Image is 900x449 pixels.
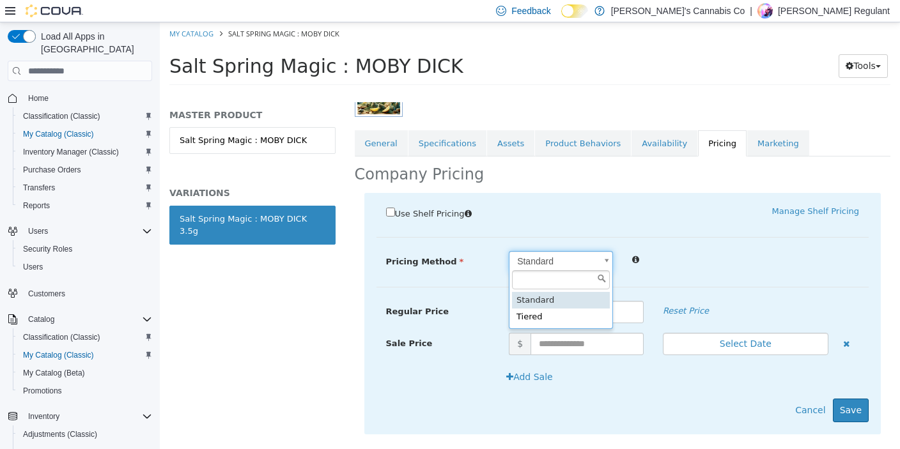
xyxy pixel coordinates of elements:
[23,312,59,327] button: Catalog
[18,241,77,257] a: Security Roles
[23,244,72,254] span: Security Roles
[23,183,55,193] span: Transfers
[13,197,157,215] button: Reports
[23,312,152,327] span: Catalog
[23,90,152,106] span: Home
[13,161,157,179] button: Purchase Orders
[511,4,550,17] span: Feedback
[13,179,157,197] button: Transfers
[23,201,50,211] span: Reports
[23,429,97,439] span: Adjustments (Classic)
[750,3,752,19] p: |
[18,198,55,213] a: Reports
[18,330,152,345] span: Classification (Classic)
[28,411,59,422] span: Inventory
[13,125,157,143] button: My Catalog (Classic)
[23,332,100,342] span: Classification (Classic)
[3,310,157,328] button: Catalog
[13,346,157,364] button: My Catalog (Classic)
[757,3,773,19] div: Haley Regulant
[18,180,60,195] a: Transfers
[23,409,65,424] button: Inventory
[18,126,152,142] span: My Catalog (Classic)
[352,286,450,303] div: Tiered
[13,425,157,443] button: Adjustments (Classic)
[611,3,745,19] p: [PERSON_NAME]'s Cannabis Co
[18,162,86,178] a: Purchase Orders
[561,4,588,18] input: Dark Mode
[23,350,94,360] span: My Catalog (Classic)
[3,284,157,302] button: Customers
[3,407,157,425] button: Inventory
[13,382,157,400] button: Promotions
[18,365,152,381] span: My Catalog (Beta)
[23,368,85,378] span: My Catalog (Beta)
[18,383,67,399] a: Promotions
[18,180,152,195] span: Transfers
[28,314,54,324] span: Catalog
[26,4,83,17] img: Cova
[3,222,157,240] button: Users
[18,259,152,275] span: Users
[23,165,81,175] span: Purchase Orders
[561,18,562,19] span: Dark Mode
[13,328,157,346] button: Classification (Classic)
[13,240,157,258] button: Security Roles
[18,241,152,257] span: Security Roles
[18,383,152,399] span: Promotions
[18,109,105,124] a: Classification (Classic)
[23,224,53,239] button: Users
[23,386,62,396] span: Promotions
[3,89,157,107] button: Home
[18,144,124,160] a: Inventory Manager (Classic)
[28,93,49,103] span: Home
[23,262,43,272] span: Users
[23,129,94,139] span: My Catalog (Classic)
[23,147,119,157] span: Inventory Manager (Classic)
[18,365,90,381] a: My Catalog (Beta)
[18,198,152,213] span: Reports
[352,270,450,287] div: Standard
[28,226,48,236] span: Users
[13,143,157,161] button: Inventory Manager (Classic)
[18,259,48,275] a: Users
[18,347,152,363] span: My Catalog (Classic)
[23,224,152,239] span: Users
[13,107,157,125] button: Classification (Classic)
[28,289,65,299] span: Customers
[23,286,70,301] a: Customers
[18,109,152,124] span: Classification (Classic)
[18,427,152,442] span: Adjustments (Classic)
[18,126,99,142] a: My Catalog (Classic)
[778,3,890,19] p: [PERSON_NAME] Regulant
[13,258,157,276] button: Users
[18,330,105,345] a: Classification (Classic)
[18,427,102,442] a: Adjustments (Classic)
[23,409,152,424] span: Inventory
[18,347,99,363] a: My Catalog (Classic)
[18,162,152,178] span: Purchase Orders
[36,30,152,56] span: Load All Apps in [GEOGRAPHIC_DATA]
[23,111,100,121] span: Classification (Classic)
[23,285,152,301] span: Customers
[18,144,152,160] span: Inventory Manager (Classic)
[13,364,157,382] button: My Catalog (Beta)
[23,91,54,106] a: Home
